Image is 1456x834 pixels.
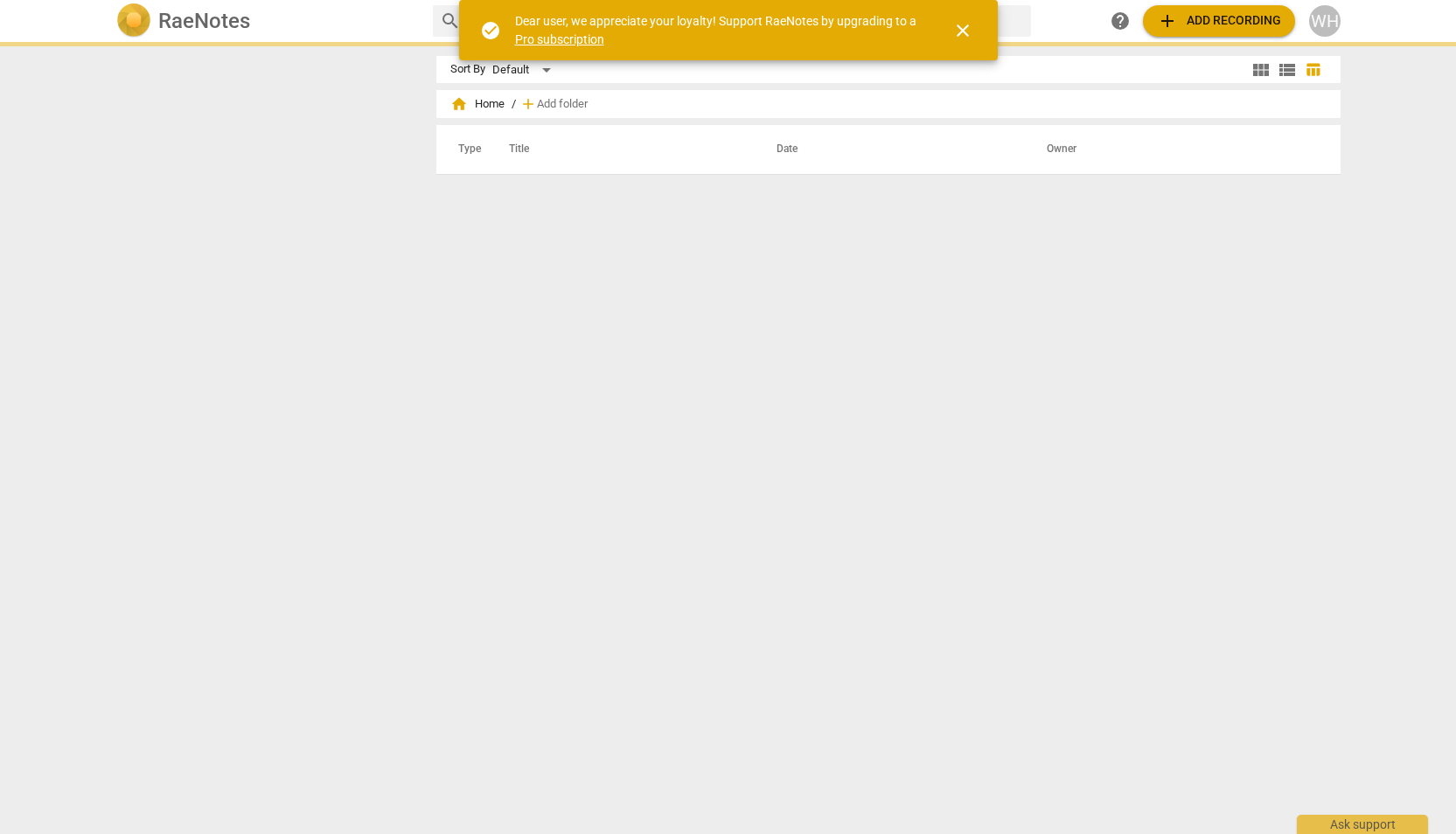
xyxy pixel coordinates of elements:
[952,20,973,41] span: close
[480,20,501,41] span: check_circle
[450,95,468,113] span: home
[492,56,557,84] div: Default
[1104,5,1136,37] a: Help
[1300,57,1327,83] button: Table view
[1309,5,1341,37] button: WH
[1110,10,1131,31] span: help
[1143,5,1295,37] button: Upload
[450,95,505,113] span: Home
[1157,10,1178,31] span: add
[537,98,588,111] span: Add folder
[1297,815,1428,834] div: Ask support
[444,125,488,174] th: Type
[519,95,537,113] span: add
[488,125,756,174] th: Title
[116,3,151,38] img: Logo
[515,32,604,46] a: Pro subscription
[1248,57,1274,83] button: Tile view
[1277,59,1298,80] span: view_list
[1026,125,1322,174] th: Owner
[512,98,516,111] span: /
[1305,61,1321,78] span: table_chart
[450,63,485,76] div: Sort By
[756,125,1026,174] th: Date
[1274,57,1300,83] button: List view
[942,10,984,52] button: Close
[1250,59,1271,80] span: view_module
[515,12,921,48] div: Dear user, we appreciate your loyalty! Support RaeNotes by upgrading to a
[1157,10,1281,31] span: Add recording
[440,10,461,31] span: search
[158,9,250,33] h2: RaeNotes
[116,3,419,38] a: LogoRaeNotes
